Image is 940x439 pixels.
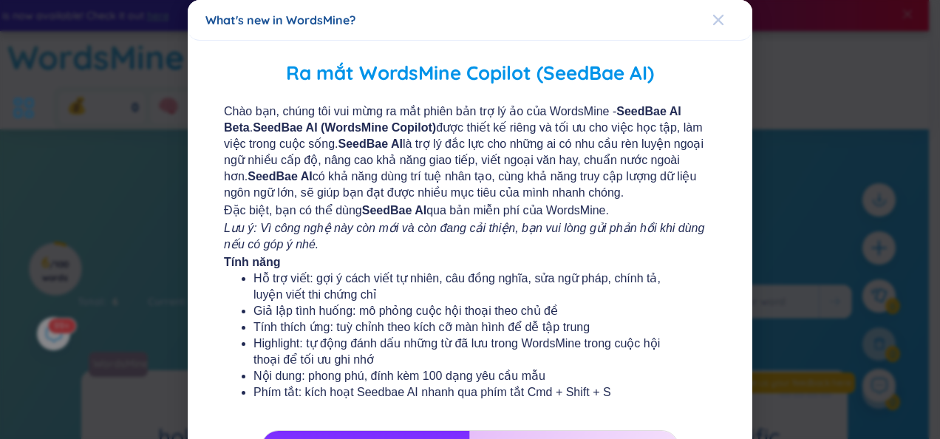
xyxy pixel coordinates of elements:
b: SeedBae AI [338,137,403,150]
b: SeedBae AI [248,170,312,183]
b: SeedBae AI [362,204,426,217]
div: What's new in WordsMine? [205,12,734,28]
li: Hỗ trợ viết: gợi ý cách viết tự nhiên, câu đồng nghĩa, sửa ngữ pháp, chính tả, luyện viết thi chứ... [253,270,687,303]
li: Highlight: tự động đánh dấu những từ đã lưu trong WordsMine trong cuộc hội thoại để tối ưu ghi nhớ [253,336,687,368]
li: Tính thích ứng: tuỳ chỉnh theo kích cỡ màn hình để dễ tập trung [253,319,687,336]
h2: Ra mắt WordsMine Copilot (SeedBae AI) [209,58,731,89]
span: Chào bạn, chúng tôi vui mừng ra mắt phiên bản trợ lý ảo của WordsMine - . được thiết kế riêng và ... [224,103,716,201]
li: Nội dung: phong phú, đính kèm 100 dạng yêu cầu mẫu [253,368,687,384]
i: Lưu ý: Vì công nghệ này còn mới và còn đang cải thiện, bạn vui lòng gửi phản hồi khi dùng nếu có ... [224,222,704,251]
li: Phím tắt: kích hoạt Seedbae AI nhanh qua phím tắt Cmd + Shift + S [253,384,687,401]
b: Tính năng [224,256,280,268]
span: Đặc biệt, bạn có thể dùng qua bản miễn phí của WordsMine. [224,203,716,219]
b: SeedBae AI Beta [224,105,681,134]
li: Giả lập tình huống: mô phỏng cuộc hội thoại theo chủ đề [253,303,687,319]
b: SeedBae AI (WordsMine Copilot) [253,121,436,134]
